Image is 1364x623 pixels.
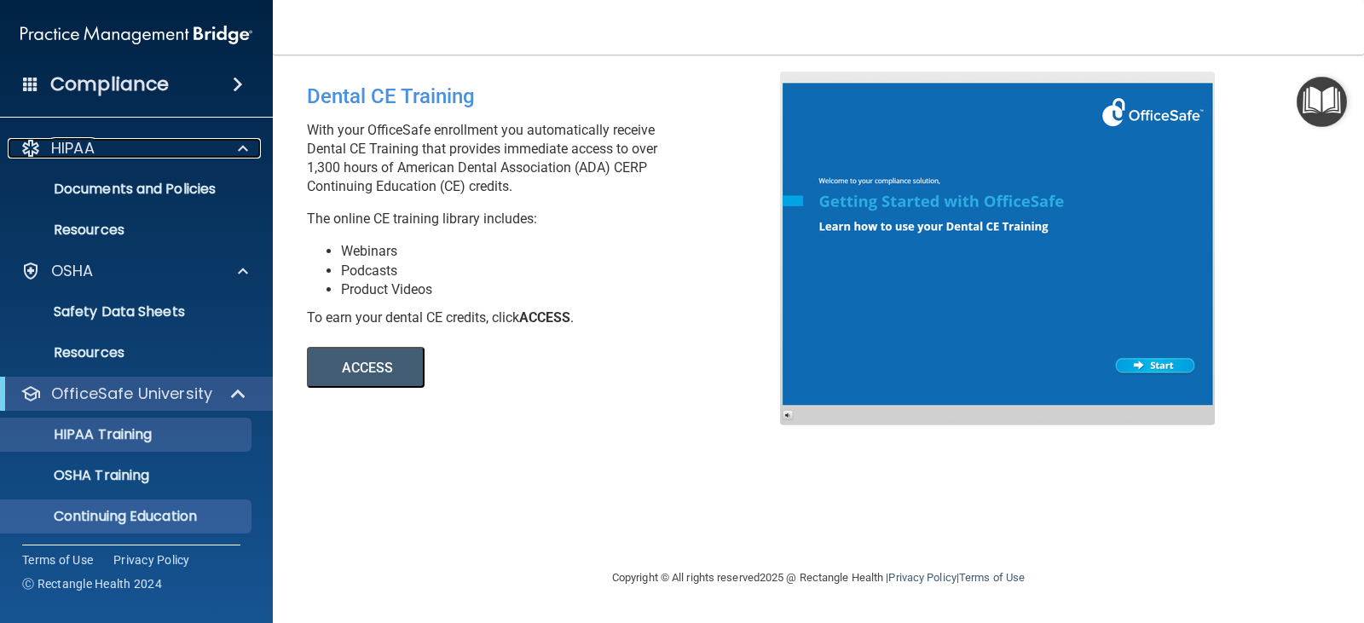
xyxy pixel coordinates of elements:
[20,18,252,52] img: PMB logo
[51,384,212,404] p: OfficeSafe University
[11,303,244,320] p: Safety Data Sheets
[307,72,793,121] div: Dental CE Training
[51,261,94,281] p: OSHA
[307,309,793,327] div: To earn your dental CE credits, click .
[1069,510,1344,578] iframe: Drift Widget Chat Controller
[307,121,793,196] p: With your OfficeSafe enrollment you automatically receive Dental CE Training that provides immedi...
[888,571,956,584] a: Privacy Policy
[959,571,1025,584] a: Terms of Use
[341,242,793,261] li: Webinars
[307,362,773,375] a: ACCESS
[113,551,190,568] a: Privacy Policy
[11,508,244,525] p: Continuing Education
[11,344,244,361] p: Resources
[307,210,793,228] p: The online CE training library includes:
[11,181,244,198] p: Documents and Policies
[341,262,793,280] li: Podcasts
[11,222,244,239] p: Resources
[22,551,93,568] a: Terms of Use
[20,261,248,281] a: OSHA
[20,384,247,404] a: OfficeSafe University
[51,138,95,159] p: HIPAA
[11,426,152,443] p: HIPAA Training
[307,347,425,388] button: ACCESS
[20,138,248,159] a: HIPAA
[11,467,149,484] p: OSHA Training
[50,72,169,96] h4: Compliance
[22,575,162,592] span: Ⓒ Rectangle Health 2024
[1297,77,1347,127] button: Open Resource Center
[519,309,570,326] b: ACCESS
[341,280,793,299] li: Product Videos
[507,551,1130,605] div: Copyright © All rights reserved 2025 @ Rectangle Health | |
